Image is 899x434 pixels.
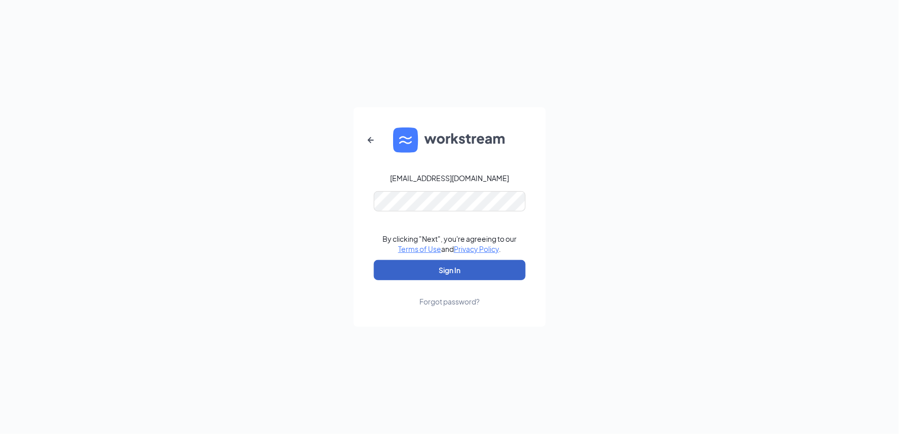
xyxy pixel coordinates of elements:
[359,128,383,152] button: ArrowLeftNew
[398,244,441,253] a: Terms of Use
[390,173,509,183] div: [EMAIL_ADDRESS][DOMAIN_NAME]
[419,296,480,307] div: Forgot password?
[374,260,526,280] button: Sign In
[419,280,480,307] a: Forgot password?
[365,134,377,146] svg: ArrowLeftNew
[382,234,517,254] div: By clicking "Next", you're agreeing to our and .
[454,244,499,253] a: Privacy Policy
[393,127,506,153] img: WS logo and Workstream text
